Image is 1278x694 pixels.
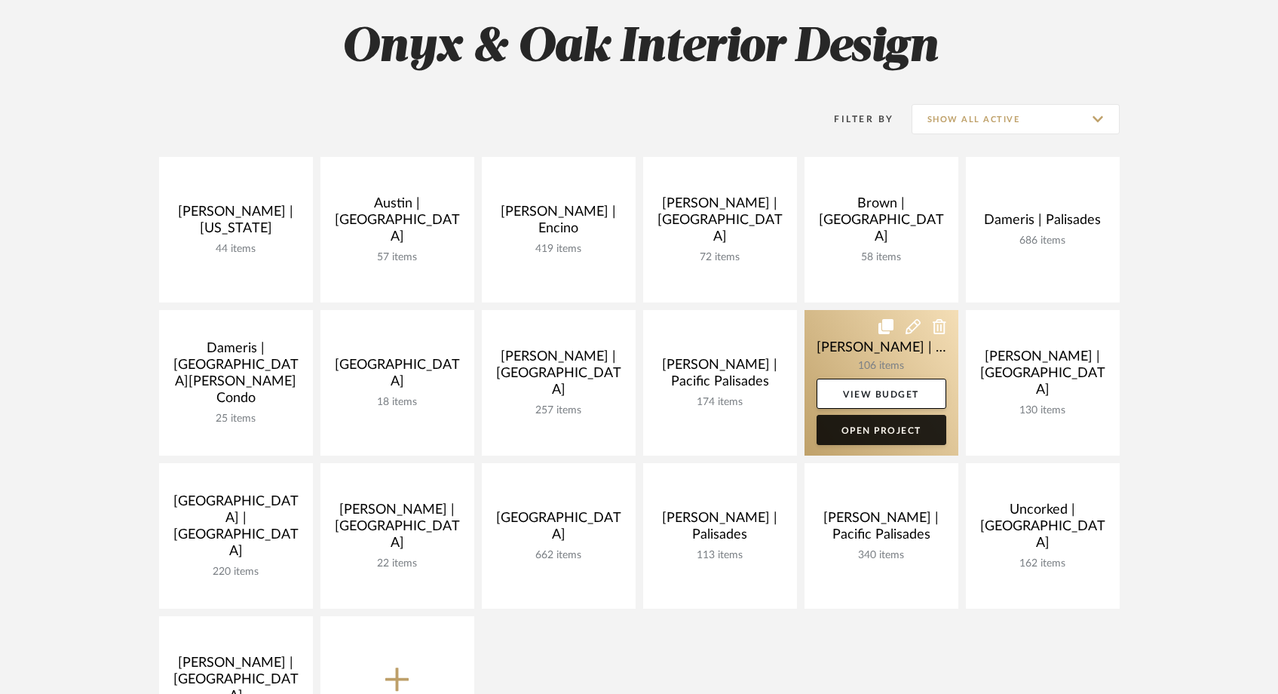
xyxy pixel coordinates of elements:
[817,379,946,409] a: View Budget
[978,502,1108,557] div: Uncorked | [GEOGRAPHIC_DATA]
[333,557,462,570] div: 22 items
[171,340,301,413] div: Dameris | [GEOGRAPHIC_DATA][PERSON_NAME] Condo
[333,195,462,251] div: Austin | [GEOGRAPHIC_DATA]
[655,549,785,562] div: 113 items
[978,235,1108,247] div: 686 items
[171,204,301,243] div: [PERSON_NAME] | [US_STATE]
[333,396,462,409] div: 18 items
[333,357,462,396] div: [GEOGRAPHIC_DATA]
[817,251,946,264] div: 58 items
[494,349,624,404] div: [PERSON_NAME] | [GEOGRAPHIC_DATA]
[817,549,946,562] div: 340 items
[655,195,785,251] div: [PERSON_NAME] | [GEOGRAPHIC_DATA]
[817,510,946,549] div: [PERSON_NAME] | Pacific Palisades
[333,251,462,264] div: 57 items
[171,493,301,566] div: [GEOGRAPHIC_DATA] | [GEOGRAPHIC_DATA]
[171,413,301,425] div: 25 items
[817,195,946,251] div: Brown | [GEOGRAPHIC_DATA]
[978,404,1108,417] div: 130 items
[978,557,1108,570] div: 162 items
[655,357,785,396] div: [PERSON_NAME] | Pacific Palisades
[494,204,624,243] div: [PERSON_NAME] | Encino
[171,243,301,256] div: 44 items
[815,112,894,127] div: Filter By
[171,566,301,579] div: 220 items
[333,502,462,557] div: [PERSON_NAME] | [GEOGRAPHIC_DATA]
[978,349,1108,404] div: [PERSON_NAME] | [GEOGRAPHIC_DATA]
[978,212,1108,235] div: Dameris | Palisades
[494,404,624,417] div: 257 items
[97,20,1182,76] h2: Onyx & Oak Interior Design
[494,549,624,562] div: 662 items
[655,251,785,264] div: 72 items
[494,510,624,549] div: [GEOGRAPHIC_DATA]
[494,243,624,256] div: 419 items
[655,510,785,549] div: [PERSON_NAME] | Palisades
[817,415,946,445] a: Open Project
[655,396,785,409] div: 174 items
